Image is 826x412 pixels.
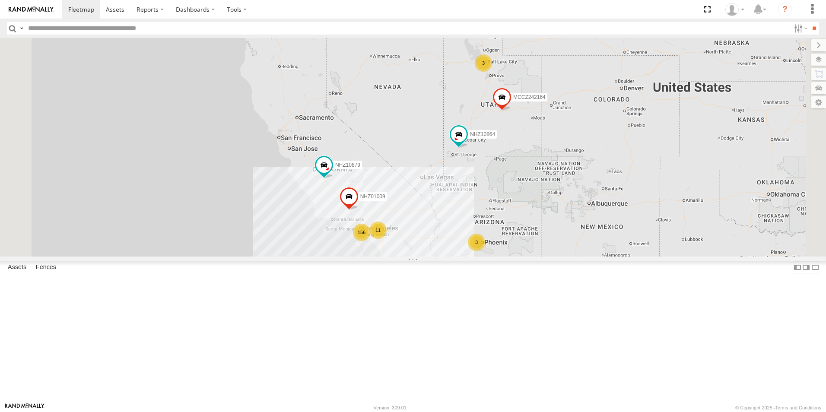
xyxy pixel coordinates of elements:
a: Terms and Conditions [775,405,821,410]
label: Fences [32,261,60,273]
label: Map Settings [811,96,826,108]
div: 3 [475,54,492,72]
label: Search Filter Options [791,22,809,35]
label: Search Query [18,22,25,35]
label: Dock Summary Table to the Right [802,261,810,274]
div: © Copyright 2025 - [735,405,821,410]
label: Dock Summary Table to the Left [793,261,802,274]
div: Zulema McIntosch [722,3,747,16]
span: NHZ10879 [335,162,360,168]
div: 156 [353,224,370,241]
span: MCCZ242164 [513,94,546,100]
label: Assets [3,261,31,273]
div: 11 [369,222,387,239]
span: NHZ01009 [360,193,385,200]
a: Visit our Website [5,403,44,412]
img: rand-logo.svg [9,6,54,13]
i: ? [778,3,792,16]
label: Hide Summary Table [811,261,820,274]
div: 3 [468,234,485,251]
span: NHZ10864 [470,131,495,137]
div: Version: 309.01 [374,405,407,410]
